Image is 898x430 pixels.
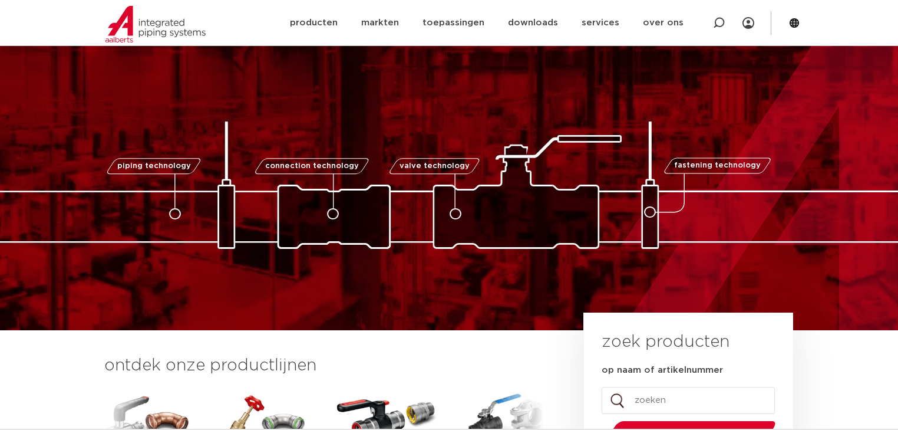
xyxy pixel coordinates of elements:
[602,330,729,354] h3: zoek producten
[399,162,469,170] span: valve technology
[117,162,190,170] span: piping technology
[602,365,723,376] label: op naam of artikelnummer
[265,162,359,170] span: connection technology
[104,354,544,378] h3: ontdek onze productlijnen
[602,387,775,414] input: zoeken
[674,162,761,170] span: fastening technology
